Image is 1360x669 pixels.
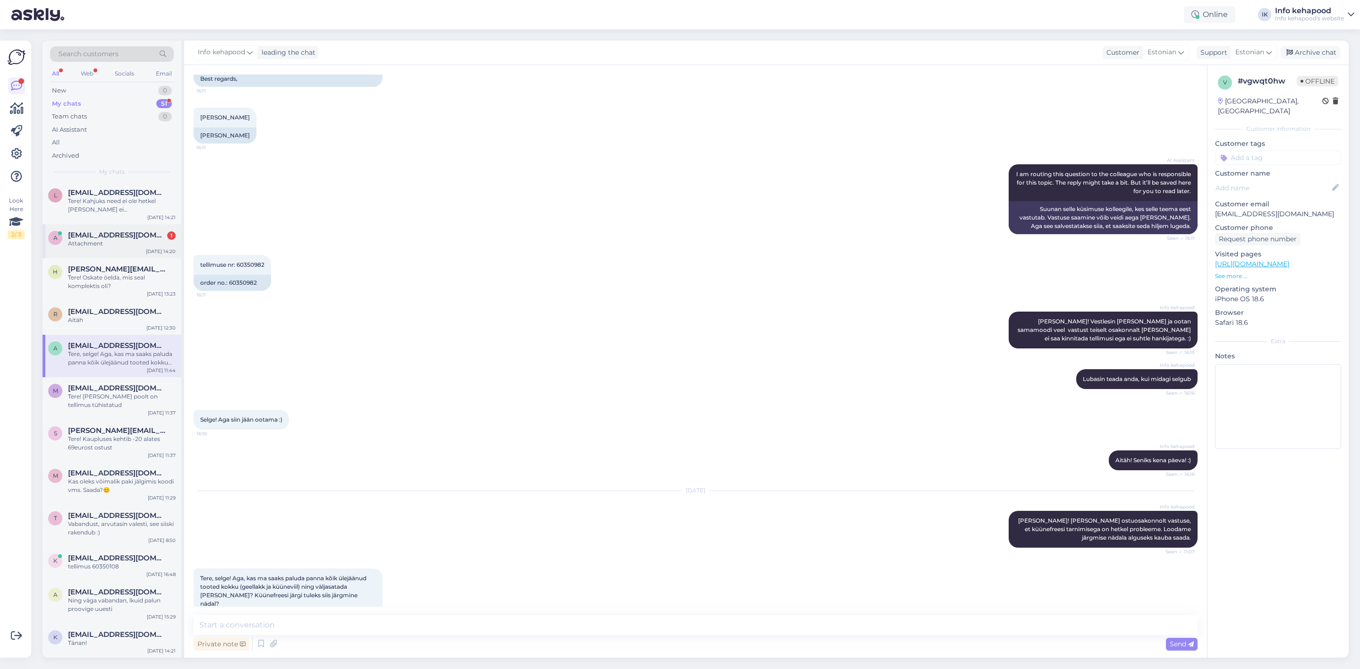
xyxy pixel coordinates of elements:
[194,638,249,651] div: Private note
[68,231,166,239] span: annelimusto@gmail.com
[68,435,176,452] div: Tere! Kaupluses kehtib -20 alates 69eurost ostust
[68,188,166,197] span: liina@luxador.ee
[148,494,176,501] div: [DATE] 11:29
[1215,294,1341,304] p: iPhone OS 18.6
[68,273,176,290] div: Tere! Oskate öelda, mis seal komplektis oli?
[147,214,176,221] div: [DATE] 14:21
[1115,457,1191,464] span: Aitäh! Seniks kena päeva! :)
[68,477,176,494] div: Kas oleks võimalik paki jälgimis koodi vms. Saada?😊
[1009,201,1198,234] div: Suunan selle küsimuse kolleegile, kes selle teema eest vastutab. Vastuse saamine võib veidi aega ...
[68,588,166,596] span: annelimusto@gmail.com
[194,127,256,144] div: [PERSON_NAME]
[1103,48,1139,58] div: Customer
[158,112,172,121] div: 0
[1016,170,1192,195] span: I am routing this question to the colleague who is responsible for this topic. The reply might ta...
[8,196,25,239] div: Look Here
[54,192,57,199] span: l
[1159,390,1195,397] span: Seen ✓ 16:16
[196,430,232,437] span: 16:16
[52,99,81,109] div: My chats
[1159,304,1195,311] span: Info kehapood
[68,630,166,639] span: katlinmikker@gmail.com
[1223,79,1227,86] span: v
[68,520,176,537] div: Vabandust, arvutasin valesti, see siiski rakendub :)
[147,647,176,654] div: [DATE] 14:21
[1215,249,1341,259] p: Visited pages
[1215,199,1341,209] p: Customer email
[196,87,232,94] span: 16:11
[1215,318,1341,328] p: Safari 18.6
[1184,6,1235,23] div: Online
[53,345,58,352] span: a
[68,554,166,562] span: katrinolesk@gmail.com
[1159,443,1195,450] span: Info kehapood
[68,384,166,392] span: maryh@hot.ee
[194,275,271,291] div: order no.: 60350982
[1297,76,1338,86] span: Offline
[53,591,58,598] span: a
[8,230,25,239] div: 2 / 3
[198,47,245,58] span: Info kehapood
[68,639,176,647] div: Tänan!
[1215,125,1341,133] div: Customer information
[68,511,166,520] span: tiina.kiik@gmail.com
[53,311,58,318] span: r
[1215,351,1341,361] p: Notes
[1159,349,1195,356] span: Seen ✓ 16:15
[52,86,66,95] div: New
[1215,139,1341,149] p: Customer tags
[68,307,166,316] span: raili.saarmas@gmail.com
[53,557,58,564] span: k
[68,197,176,214] div: Tere! Kahjuks need ei ole hetkel [PERSON_NAME] ei [PERSON_NAME], kas on veel tulemas
[196,144,232,151] span: 16:11
[146,324,176,331] div: [DATE] 12:30
[146,248,176,255] div: [DATE] 14:20
[68,239,176,248] div: Attachment
[1147,47,1176,58] span: Estonian
[68,426,166,435] span: sandra.sall@mail.ee
[1215,272,1341,280] p: See more ...
[1218,96,1322,116] div: [GEOGRAPHIC_DATA], [GEOGRAPHIC_DATA]
[68,316,176,324] div: Aitäh
[52,138,60,147] div: All
[113,68,136,80] div: Socials
[1275,15,1344,22] div: Info kehapood's website
[1275,7,1344,15] div: Info kehapood
[1258,8,1271,21] div: IK
[196,291,232,298] span: 16:11
[1215,209,1341,219] p: [EMAIL_ADDRESS][DOMAIN_NAME]
[148,452,176,459] div: [DATE] 11:37
[147,613,176,620] div: [DATE] 15:29
[54,430,57,437] span: s
[258,48,315,58] div: leading the chat
[1275,7,1354,22] a: Info kehapoodInfo kehapood's website
[147,367,176,374] div: [DATE] 11:44
[59,49,119,59] span: Search customers
[156,99,172,109] div: 51
[1159,362,1195,369] span: Info kehapood
[1215,337,1341,346] div: Extra
[1215,308,1341,318] p: Browser
[1215,183,1330,193] input: Add name
[68,350,176,367] div: Tere, selge! Aga, kas ma saaks paluda panna kõik ülejäänud tooted kokku (geellakk ja küüneviil) n...
[194,486,1198,495] div: [DATE]
[68,596,176,613] div: Ning väga vabandan, lkuid palun proovige uuesti
[68,341,166,350] span: arinakene7@gmail.com
[158,86,172,95] div: 0
[1018,517,1192,541] span: [PERSON_NAME]! [PERSON_NAME] ostuosakonnolt vastuse, et küünefreesi tarnimisega on hetkel problee...
[146,571,176,578] div: [DATE] 16:48
[1281,46,1340,59] div: Archive chat
[1235,47,1264,58] span: Estonian
[53,234,58,241] span: a
[154,68,174,80] div: Email
[1215,169,1341,178] p: Customer name
[53,387,58,394] span: m
[200,261,264,268] span: tellimuse nr: 60350982
[8,48,25,66] img: Askly Logo
[167,231,176,240] div: 1
[1215,223,1341,233] p: Customer phone
[52,112,87,121] div: Team chats
[1018,318,1192,342] span: [PERSON_NAME]! Vestlesin [PERSON_NAME] ja ootan samamoodi veel vastust teiselt osakonnalt [PERSON...
[1215,151,1341,165] input: Add a tag
[1159,503,1195,510] span: Info kehapood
